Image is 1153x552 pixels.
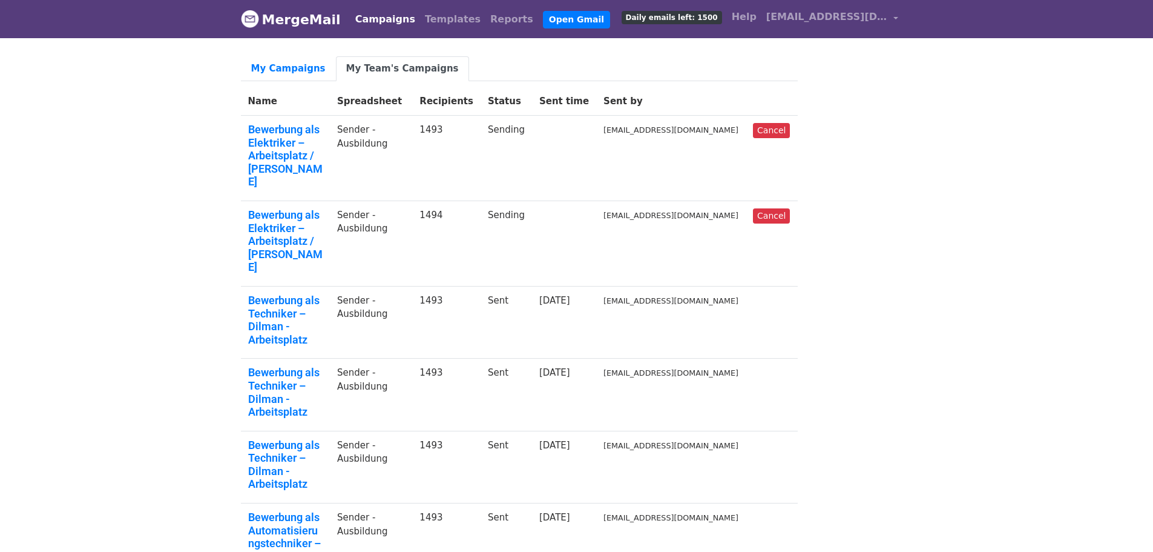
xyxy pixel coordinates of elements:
th: Sent by [596,87,746,116]
a: [DATE] [539,295,570,306]
a: My Campaigns [241,56,336,81]
a: [EMAIL_ADDRESS][DOMAIN_NAME] [761,5,903,33]
a: Templates [420,7,485,32]
small: [EMAIL_ADDRESS][DOMAIN_NAME] [603,368,738,377]
a: Bewerbung als Techniker – Dilman -Arbeitsplatz [248,366,323,418]
a: Bewerbung als Techniker – Dilman -Arbeitsplatz [248,294,323,346]
span: Daily emails left: 1500 [622,11,722,24]
small: [EMAIL_ADDRESS][DOMAIN_NAME] [603,513,738,522]
th: Status [481,87,532,116]
a: Open Gmail [543,11,610,28]
td: Sender -Ausbildung [330,431,412,503]
a: [DATE] [539,440,570,451]
img: MergeMail logo [241,10,259,28]
a: Cancel [753,123,790,138]
a: Campaigns [350,7,420,32]
td: 1493 [412,116,481,201]
small: [EMAIL_ADDRESS][DOMAIN_NAME] [603,125,738,135]
small: [EMAIL_ADDRESS][DOMAIN_NAME] [603,296,738,305]
a: Help [727,5,761,29]
a: Bewerbung als Elektriker – Arbeitsplatz / [PERSON_NAME] [248,123,323,188]
td: Sent [481,431,532,503]
td: Sending [481,116,532,201]
td: Sent [481,359,532,431]
a: My Team's Campaigns [336,56,469,81]
td: Sent [481,286,532,358]
a: [DATE] [539,367,570,378]
td: 1493 [412,286,481,358]
td: Sender -Ausbildung [330,116,412,201]
th: Name [241,87,330,116]
th: Spreadsheet [330,87,412,116]
td: Sending [481,201,532,286]
a: [DATE] [539,512,570,523]
small: [EMAIL_ADDRESS][DOMAIN_NAME] [603,211,738,220]
td: Sender -Ausbildung [330,286,412,358]
th: Recipients [412,87,481,116]
td: Sender -Ausbildung [330,359,412,431]
small: [EMAIL_ADDRESS][DOMAIN_NAME] [603,441,738,450]
th: Sent time [532,87,596,116]
a: MergeMail [241,7,341,32]
a: Bewerbung als Techniker – Dilman -Arbeitsplatz [248,439,323,491]
td: 1493 [412,359,481,431]
a: Daily emails left: 1500 [617,5,727,29]
span: [EMAIL_ADDRESS][DOMAIN_NAME] [766,10,887,24]
td: 1494 [412,201,481,286]
td: 1493 [412,431,481,503]
a: Cancel [753,208,790,224]
a: Reports [485,7,538,32]
a: Bewerbung als Elektriker – Arbeitsplatz / [PERSON_NAME] [248,208,323,274]
td: Sender -Ausbildung [330,201,412,286]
